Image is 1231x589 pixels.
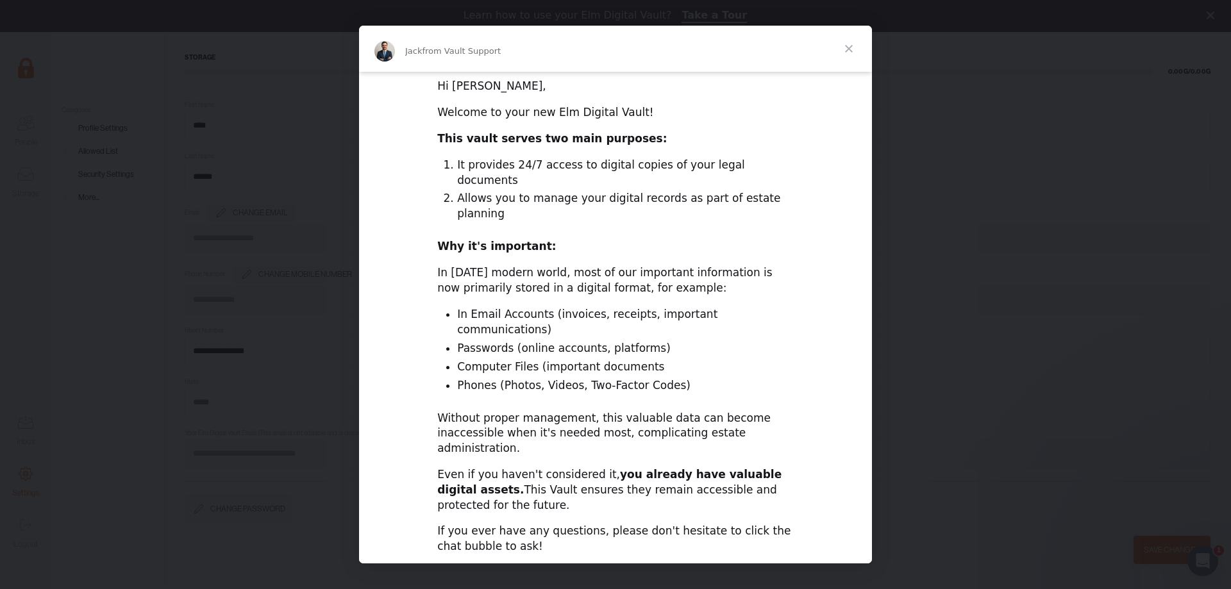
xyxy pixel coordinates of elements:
[457,378,794,394] li: Phones (Photos, Videos, Two-Factor Codes)
[457,191,794,222] li: Allows you to manage your digital records as part of estate planning
[437,79,794,94] div: Hi [PERSON_NAME],
[457,360,794,375] li: Computer Files (important documents
[437,132,667,145] b: This vault serves two main purposes:
[437,240,556,253] b: Why it's important:
[437,105,794,120] div: Welcome to your new Elm Digital Vault!
[437,411,794,456] div: Without proper management, this valuable data can become inaccessible when it's needed most, comp...
[457,158,794,188] li: It provides 24/7 access to digital copies of your legal documents
[457,307,794,338] li: In Email Accounts (invoices, receipts, important communications)
[464,9,672,22] div: Learn how to use your Elm Digital Vault?
[437,468,782,496] b: you already have valuable digital assets.
[457,341,794,356] li: Passwords (online accounts, platforms)
[1207,12,1219,19] div: Close
[682,9,747,23] a: Take a Tour
[826,26,872,72] span: Close
[437,524,794,554] div: If you ever have any questions, please don't hesitate to click the chat bubble to ask!
[405,46,422,56] span: Jack
[374,41,395,62] img: Profile image for Jack
[422,46,501,56] span: from Vault Support
[437,467,794,513] div: Even if you haven't considered it, This Vault ensures they remain accessible and protected for th...
[437,265,794,296] div: In [DATE] modern world, most of our important information is now primarily stored in a digital fo...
